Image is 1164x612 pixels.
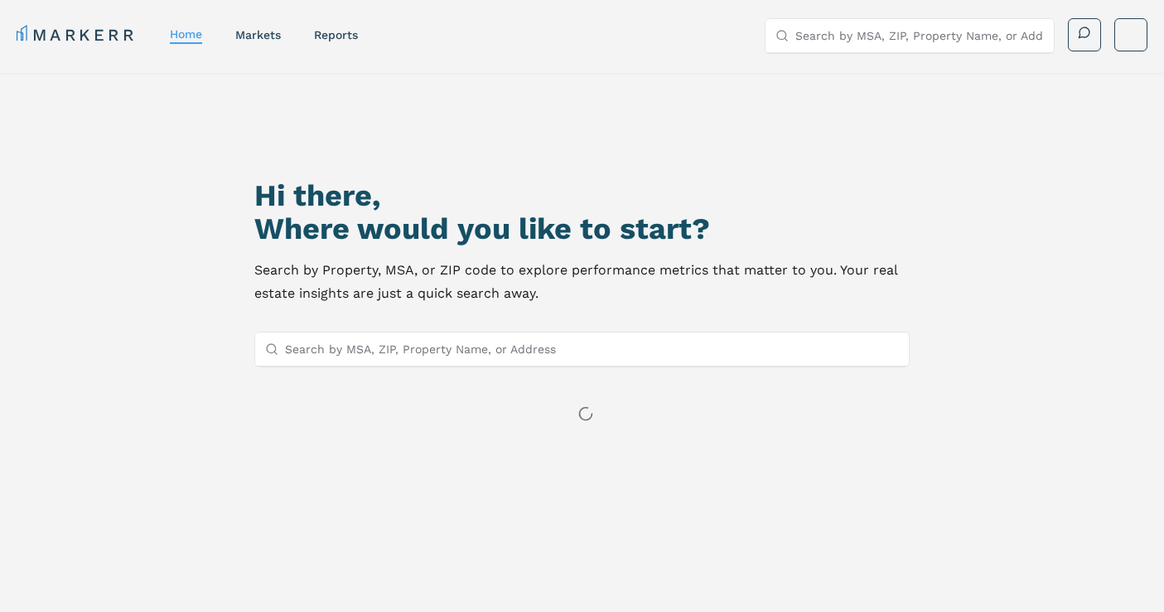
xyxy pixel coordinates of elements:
[254,212,910,245] h2: Where would you like to start?
[795,19,1044,52] input: Search by MSA, ZIP, Property Name, or Address
[254,179,910,212] h1: Hi there,
[170,27,202,41] a: home
[17,23,137,46] a: MARKERR
[314,28,358,41] a: reports
[254,259,910,305] p: Search by Property, MSA, or ZIP code to explore performance metrics that matter to you. Your real...
[285,333,900,366] input: Search by MSA, ZIP, Property Name, or Address
[235,28,281,41] a: markets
